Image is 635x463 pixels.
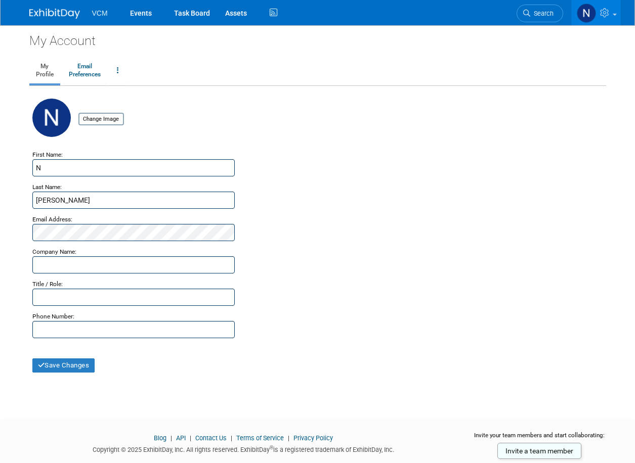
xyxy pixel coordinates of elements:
[187,434,194,442] span: |
[32,183,62,191] small: Last Name:
[236,434,284,442] a: Terms of Service
[32,151,63,158] small: First Name:
[530,10,554,17] span: Search
[270,445,273,450] sup: ®
[517,5,563,22] a: Search
[29,58,60,83] a: MyProfile
[92,9,108,17] span: VCM
[62,58,107,83] a: EmailPreferences
[473,431,606,446] div: Invite your team members and start collaborating:
[32,281,63,288] small: Title / Role:
[497,443,581,459] a: Invite a team member
[176,434,186,442] a: API
[29,443,458,454] div: Copyright © 2025 ExhibitDay, Inc. All rights reserved. ExhibitDay is a registered trademark of Ex...
[32,248,76,255] small: Company Name:
[168,434,175,442] span: |
[29,9,80,19] img: ExhibitDay
[285,434,292,442] span: |
[293,434,333,442] a: Privacy Policy
[32,358,95,373] button: Save Changes
[577,4,596,23] img: N Williams
[32,99,71,137] img: N.jpg
[228,434,235,442] span: |
[195,434,227,442] a: Contact Us
[32,313,74,320] small: Phone Number:
[29,25,606,50] div: My Account
[32,216,72,223] small: Email Address:
[154,434,166,442] a: Blog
